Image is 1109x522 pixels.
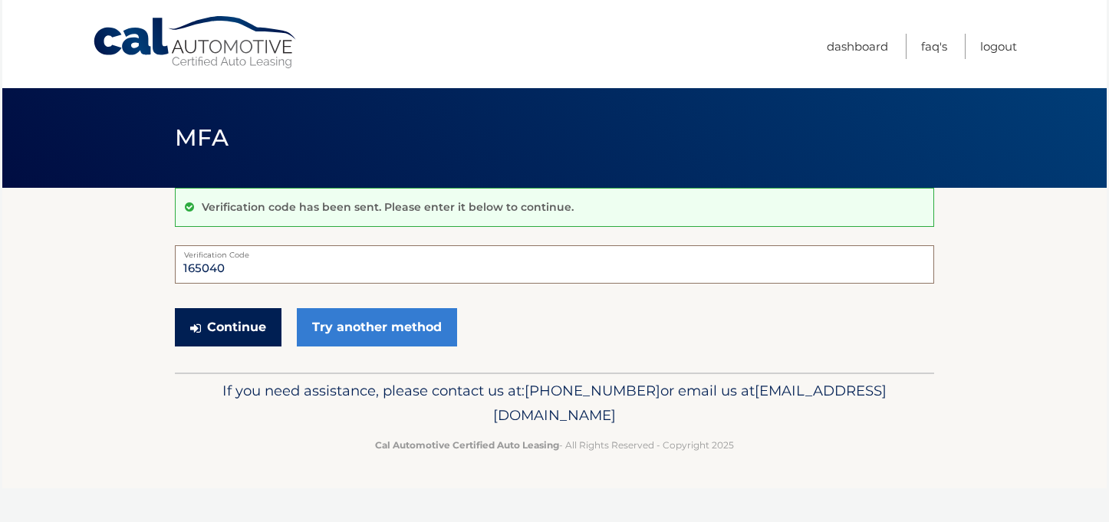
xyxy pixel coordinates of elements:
span: [PHONE_NUMBER] [525,382,660,399]
label: Verification Code [175,245,934,258]
a: Try another method [297,308,457,346]
button: Continue [175,308,281,346]
span: [EMAIL_ADDRESS][DOMAIN_NAME] [493,382,887,424]
a: FAQ's [921,34,947,59]
a: Cal Automotive [92,15,299,70]
input: Verification Code [175,245,934,284]
a: Dashboard [827,34,888,59]
p: If you need assistance, please contact us at: or email us at [185,379,924,428]
p: Verification code has been sent. Please enter it below to continue. [202,200,574,214]
span: MFA [175,123,229,152]
p: - All Rights Reserved - Copyright 2025 [185,437,924,453]
a: Logout [980,34,1017,59]
strong: Cal Automotive Certified Auto Leasing [375,439,559,451]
